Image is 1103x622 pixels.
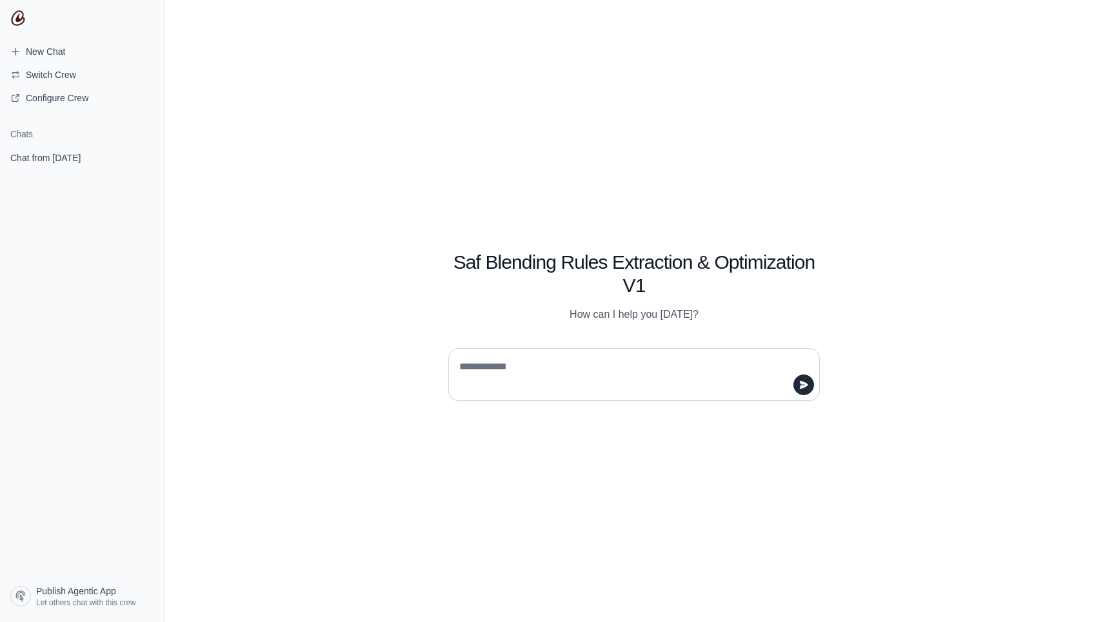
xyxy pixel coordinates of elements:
span: Let others chat with this crew [36,598,136,608]
a: Configure Crew [5,88,159,108]
span: New Chat [26,45,65,58]
span: Configure Crew [26,92,88,104]
img: CrewAI Logo [10,10,26,26]
h1: Saf Blending Rules Extraction & Optimization V1 [448,251,820,297]
a: Publish Agentic App Let others chat with this crew [5,581,159,612]
a: Chat from [DATE] [5,146,159,170]
span: Switch Crew [26,68,76,81]
button: Switch Crew [5,64,159,85]
span: Chat from [DATE] [10,151,81,164]
span: Publish Agentic App [36,585,116,598]
p: How can I help you [DATE]? [448,307,820,322]
a: New Chat [5,41,159,62]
